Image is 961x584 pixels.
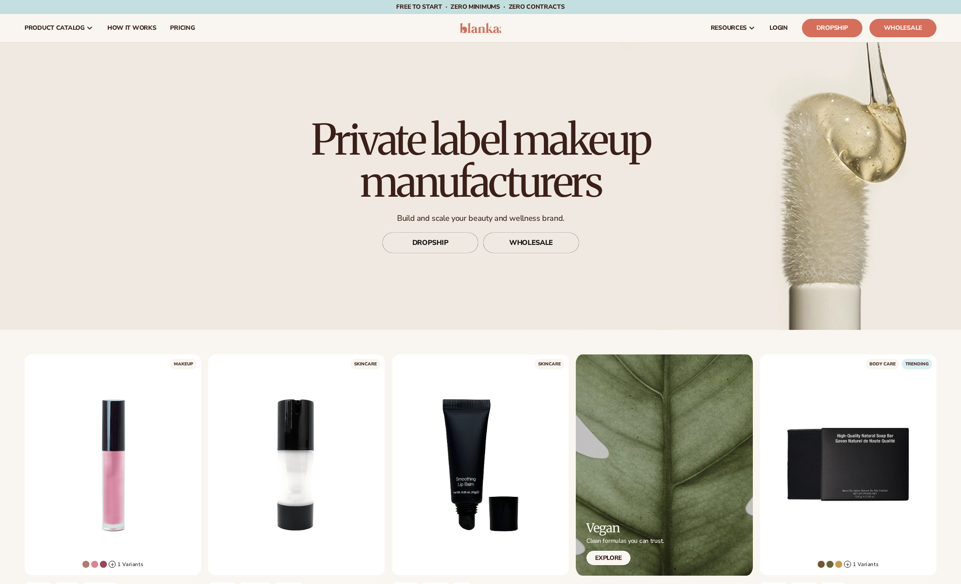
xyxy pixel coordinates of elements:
[586,537,664,545] p: Clean formulas you can trust.
[382,233,479,254] a: DROPSHIP
[286,119,676,203] h1: Private label makeup manufacturers
[107,25,156,32] span: How It Works
[170,25,195,32] span: pricing
[762,14,795,42] a: LOGIN
[396,3,564,11] span: Free to start · ZERO minimums · ZERO contracts
[704,14,762,42] a: resources
[286,213,676,223] p: Build and scale your beauty and wellness brand.
[770,25,788,32] span: LOGIN
[483,233,579,254] a: WHOLESALE
[869,19,936,37] a: Wholesale
[163,14,202,42] a: pricing
[100,14,163,42] a: How It Works
[711,25,747,32] span: resources
[586,521,664,535] h2: Vegan
[586,551,631,565] a: Explore
[18,14,100,42] a: product catalog
[25,25,85,32] span: product catalog
[802,19,862,37] a: Dropship
[460,23,501,33] img: logo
